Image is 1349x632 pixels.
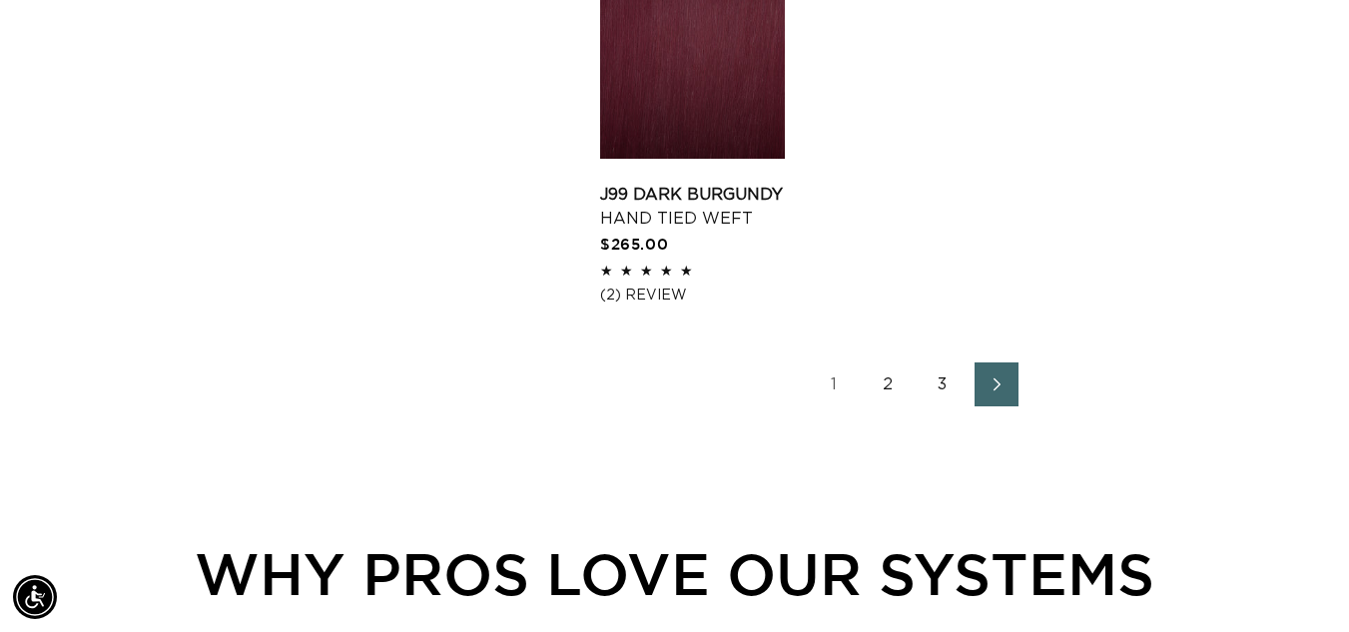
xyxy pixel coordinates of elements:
div: WHY PROS LOVE OUR SYSTEMS [119,530,1230,617]
a: Page 2 [867,362,911,406]
a: J99 Dark Burgundy Hand Tied Weft [600,183,785,231]
iframe: Chat Widget [1249,536,1349,632]
a: Page 1 [813,362,857,406]
nav: Pagination [600,362,1230,406]
a: Next page [975,362,1018,406]
a: Page 3 [921,362,965,406]
div: Accessibility Menu [13,575,57,619]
